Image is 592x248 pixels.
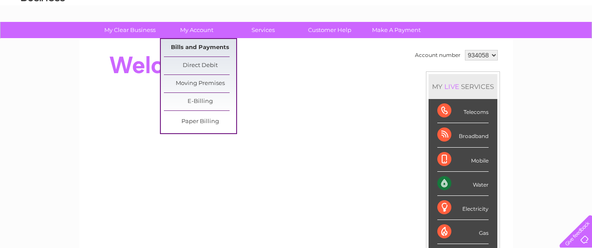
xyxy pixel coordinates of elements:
[438,37,454,44] a: Water
[160,22,233,38] a: My Account
[437,99,489,123] div: Telecoms
[413,48,463,63] td: Account number
[484,37,510,44] a: Telecoms
[360,22,432,38] a: Make A Payment
[164,57,236,74] a: Direct Debit
[427,4,487,15] a: 0333 014 3131
[164,93,236,110] a: E-Billing
[429,74,497,99] div: MY SERVICES
[534,37,555,44] a: Contact
[437,123,489,147] div: Broadband
[94,22,166,38] a: My Clear Business
[437,220,489,244] div: Gas
[437,172,489,196] div: Water
[227,22,299,38] a: Services
[89,5,503,43] div: Clear Business is a trading name of Verastar Limited (registered in [GEOGRAPHIC_DATA] No. 3667643...
[164,113,236,131] a: Paper Billing
[563,37,584,44] a: Log out
[164,75,236,92] a: Moving Premises
[437,148,489,172] div: Mobile
[294,22,366,38] a: Customer Help
[164,39,236,57] a: Bills and Payments
[437,196,489,220] div: Electricity
[516,37,528,44] a: Blog
[443,82,461,91] div: LIVE
[21,23,65,50] img: logo.png
[460,37,479,44] a: Energy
